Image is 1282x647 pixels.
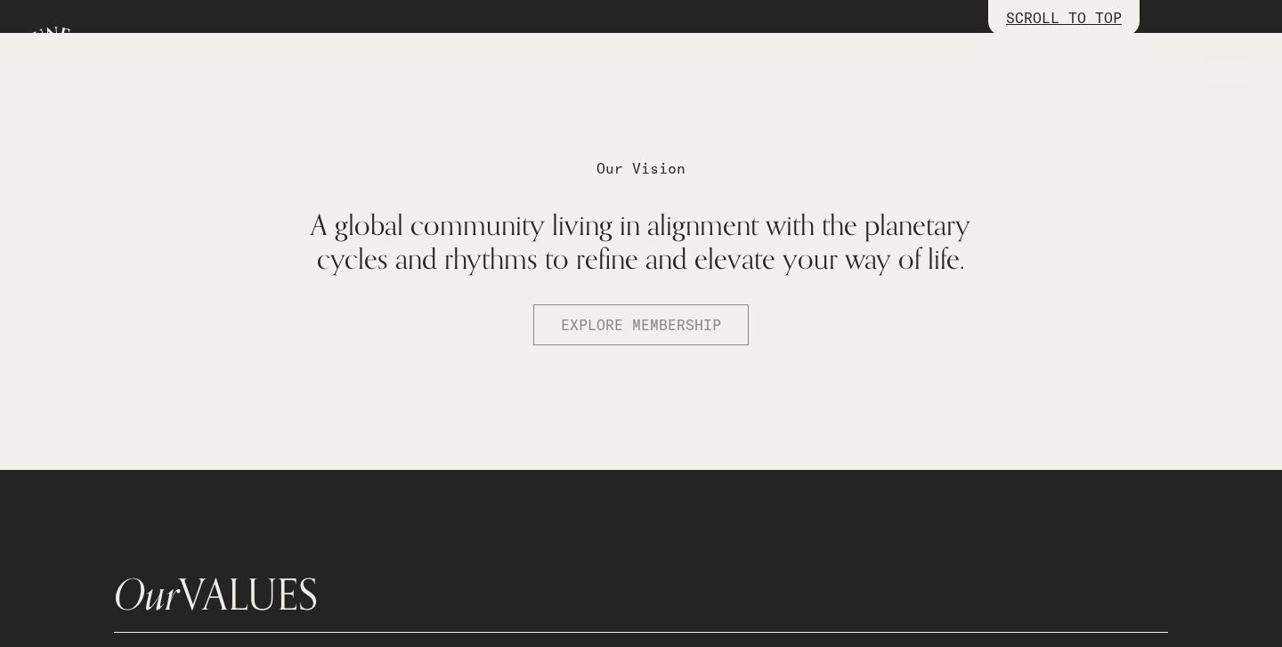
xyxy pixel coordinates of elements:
a: EXPLORE MEMBERSHIP [533,306,749,323]
p: A global community living in alignment with the planetary cycles and rhythms to refine and elevat... [293,207,988,276]
p: SCROLL TO TOP [1006,7,1122,28]
span: EXPLORE MEMBERSHIP [561,314,721,336]
h2: Our Vision [293,158,988,179]
button: EXPLORE MEMBERSHIP [533,304,749,345]
h1: VALUES [114,573,1168,618]
span: Our [114,561,179,631]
